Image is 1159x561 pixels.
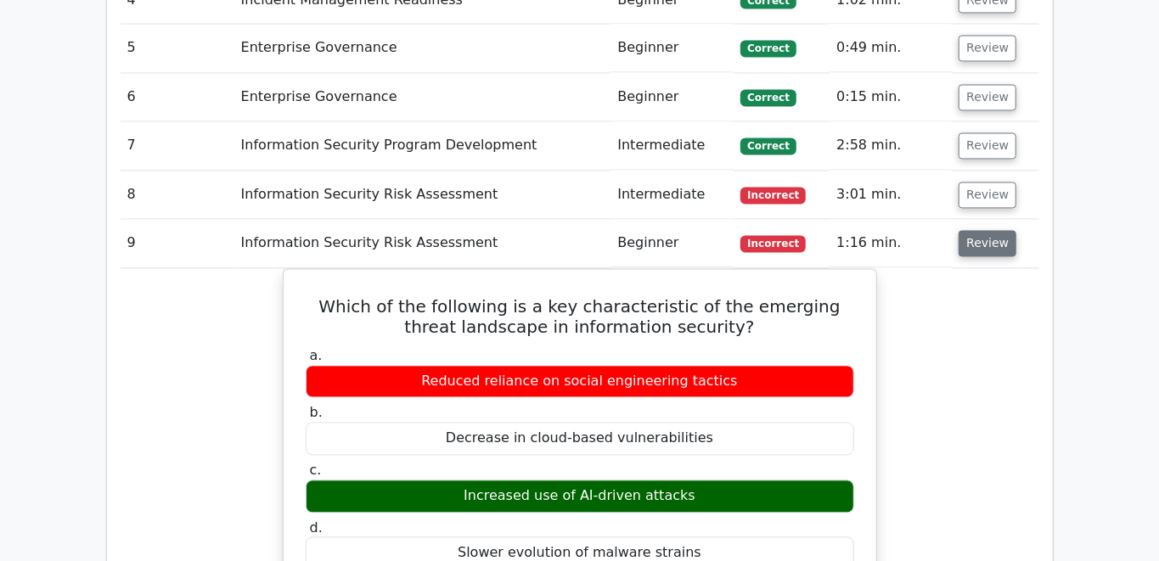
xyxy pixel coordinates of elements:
button: Review [959,231,1016,257]
div: Increased use of AI-driven attacks [306,480,854,513]
span: a. [310,348,323,364]
span: Correct [740,41,796,58]
span: Incorrect [740,188,806,205]
td: 0:49 min. [830,25,952,73]
td: 9 [121,220,234,268]
span: Correct [740,90,796,107]
span: c. [310,463,322,479]
td: 6 [121,74,234,122]
td: 7 [121,122,234,171]
td: Intermediate [610,171,734,220]
td: 3:01 min. [830,171,952,220]
td: Enterprise Governance [234,74,611,122]
span: b. [310,405,323,421]
button: Review [959,85,1016,111]
button: Review [959,182,1016,209]
div: Reduced reliance on social engineering tactics [306,366,854,399]
td: Information Security Program Development [234,122,611,171]
span: d. [310,520,323,536]
td: Beginner [610,220,734,268]
td: 1:16 min. [830,220,952,268]
button: Review [959,36,1016,62]
td: Information Security Risk Assessment [234,171,611,220]
td: 0:15 min. [830,74,952,122]
td: Beginner [610,25,734,73]
td: 8 [121,171,234,220]
span: Incorrect [740,236,806,253]
td: Intermediate [610,122,734,171]
td: 5 [121,25,234,73]
td: 2:58 min. [830,122,952,171]
h5: Which of the following is a key characteristic of the emerging threat landscape in information se... [304,297,856,338]
span: Correct [740,138,796,155]
button: Review [959,133,1016,160]
td: Information Security Risk Assessment [234,220,611,268]
td: Enterprise Governance [234,25,611,73]
td: Beginner [610,74,734,122]
div: Decrease in cloud-based vulnerabilities [306,423,854,456]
